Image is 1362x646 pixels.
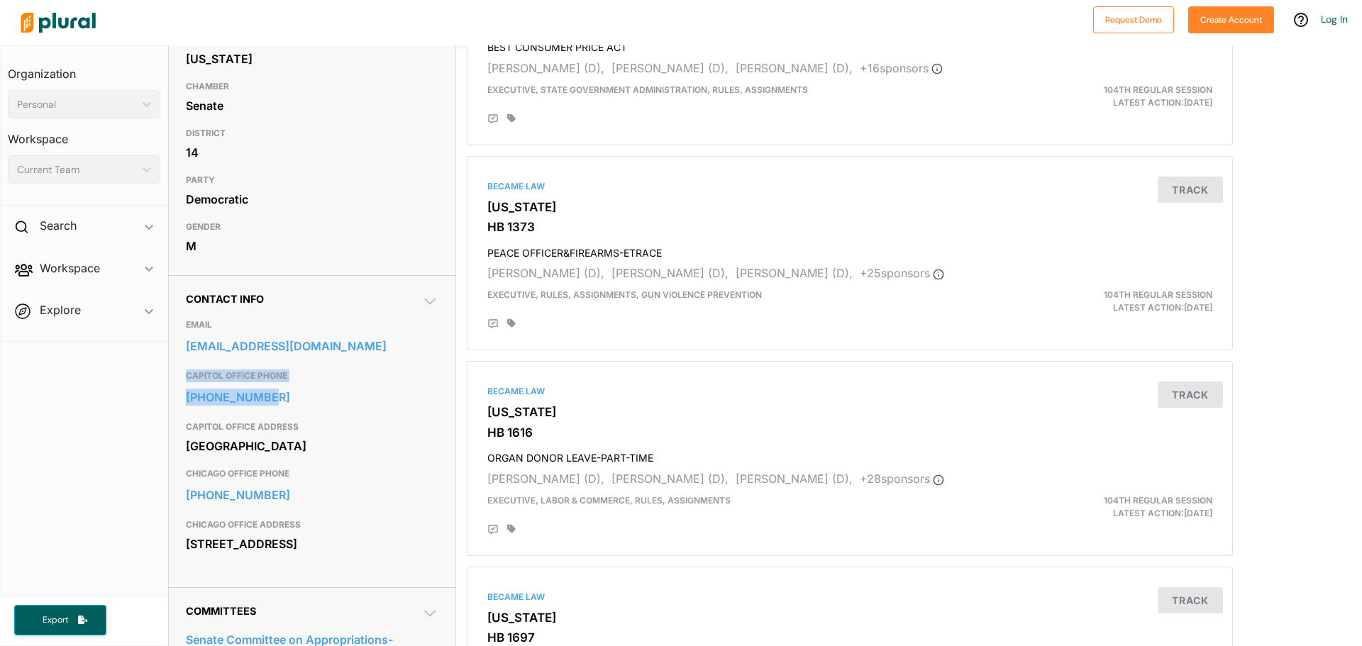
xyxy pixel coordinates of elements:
h3: CHAMBER [186,78,438,95]
a: Create Account [1188,11,1274,26]
button: Create Account [1188,6,1274,33]
div: Latest Action: [DATE] [974,289,1223,314]
h2: Search [40,218,77,233]
div: [GEOGRAPHIC_DATA] [186,435,438,457]
h3: EMAIL [186,316,438,333]
span: Executive, Rules, Assignments, Gun Violence Prevention [487,289,762,300]
span: Executive, State Government Administration, Rules, Assignments [487,84,808,95]
h3: HB 1697 [487,630,1212,645]
div: [US_STATE] [186,48,438,69]
div: Add Position Statement [487,113,499,125]
h3: HB 1373 [487,220,1212,234]
span: 104th Regular Session [1104,289,1212,300]
h3: CHICAGO OFFICE PHONE [186,465,438,482]
div: Became Law [487,180,1212,193]
div: Add tags [507,524,516,534]
span: [PERSON_NAME] (D), [611,472,729,486]
h3: DISTRICT [186,125,438,142]
a: [PHONE_NUMBER] [186,484,438,506]
span: Committees [186,605,256,617]
div: Add tags [507,113,516,123]
button: Track [1158,587,1223,613]
div: Add tags [507,318,516,328]
a: Log In [1321,13,1348,26]
span: [PERSON_NAME] (D), [611,266,729,280]
div: Became Law [487,385,1212,398]
h4: ORGAN DONOR LEAVE-PART-TIME [487,445,1212,464]
div: Add Position Statement [487,524,499,535]
div: Add Position Statement [487,318,499,330]
span: Executive, Labor & Commerce, Rules, Assignments [487,495,731,506]
h3: [US_STATE] [487,611,1212,625]
div: Latest Action: [DATE] [974,84,1223,109]
span: Export [33,614,78,626]
button: Track [1158,382,1223,408]
span: [PERSON_NAME] (D), [736,472,853,486]
div: [STREET_ADDRESS] [186,533,438,555]
button: Export [14,605,106,635]
div: Democratic [186,189,438,210]
h3: [US_STATE] [487,405,1212,419]
div: M [186,235,438,257]
span: [PERSON_NAME] (D), [611,61,729,75]
span: Contact Info [186,293,264,305]
span: + 28 sponsor s [860,472,944,486]
div: Personal [17,97,137,112]
h3: CHICAGO OFFICE ADDRESS [186,516,438,533]
h4: PEACE OFFICER&FIREARMS-ETRACE [487,240,1212,260]
div: Current Team [17,162,137,177]
div: Latest Action: [DATE] [974,494,1223,520]
span: [PERSON_NAME] (D), [487,61,604,75]
span: + 16 sponsor s [860,61,943,75]
span: [PERSON_NAME] (D), [487,266,604,280]
h3: GENDER [186,218,438,235]
a: Request Demo [1093,11,1174,26]
a: [PHONE_NUMBER] [186,386,438,408]
span: [PERSON_NAME] (D), [736,61,853,75]
h3: Workspace [8,118,160,150]
button: Request Demo [1093,6,1174,33]
button: Track [1158,177,1223,203]
span: 104th Regular Session [1104,495,1212,506]
div: Became Law [487,591,1212,603]
span: + 25 sponsor s [860,266,944,280]
h3: [US_STATE] [487,200,1212,214]
span: [PERSON_NAME] (D), [487,472,604,486]
h3: CAPITOL OFFICE ADDRESS [186,418,438,435]
span: [PERSON_NAME] (D), [736,266,853,280]
h3: CAPITOL OFFICE PHONE [186,367,438,384]
div: 14 [186,142,438,163]
span: 104th Regular Session [1104,84,1212,95]
h3: Organization [8,53,160,84]
h3: HB 1616 [487,425,1212,440]
a: [EMAIL_ADDRESS][DOMAIN_NAME] [186,335,438,357]
div: Senate [186,95,438,116]
h3: PARTY [186,172,438,189]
